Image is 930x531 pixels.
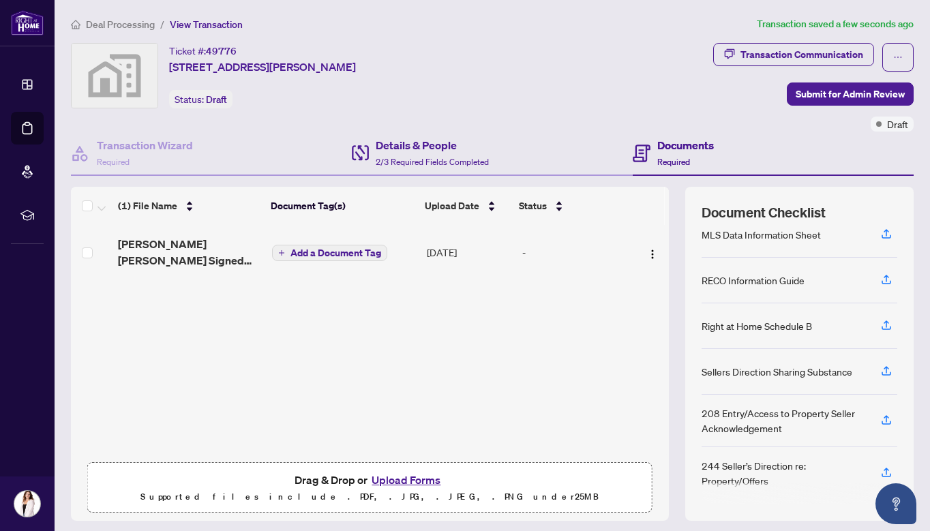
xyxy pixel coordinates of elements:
[206,93,227,106] span: Draft
[875,483,916,524] button: Open asap
[713,43,874,66] button: Transaction Communication
[11,10,44,35] img: logo
[265,187,419,225] th: Document Tag(s)
[169,90,232,108] div: Status:
[295,471,445,489] span: Drag & Drop or
[702,364,852,379] div: Sellers Direction Sharing Substance
[757,16,914,32] article: Transaction saved a few seconds ago
[796,83,905,105] span: Submit for Admin Review
[893,52,903,62] span: ellipsis
[522,245,630,260] div: -
[160,16,164,32] li: /
[419,187,513,225] th: Upload Date
[86,18,155,31] span: Deal Processing
[702,406,865,436] div: 208 Entry/Access to Property Seller Acknowledgement
[642,241,663,263] button: Logo
[647,249,658,260] img: Logo
[118,198,177,213] span: (1) File Name
[421,225,516,279] td: [DATE]
[169,43,237,59] div: Ticket #:
[367,471,445,489] button: Upload Forms
[272,245,387,261] button: Add a Document Tag
[702,203,826,222] span: Document Checklist
[702,318,812,333] div: Right at Home Schedule B
[112,187,265,225] th: (1) File Name
[97,157,130,167] span: Required
[14,491,40,517] img: Profile Icon
[740,44,863,65] div: Transaction Communication
[72,44,157,108] img: svg%3e
[206,45,237,57] span: 49776
[169,59,356,75] span: [STREET_ADDRESS][PERSON_NAME]
[519,198,547,213] span: Status
[376,157,489,167] span: 2/3 Required Fields Completed
[97,137,193,153] h4: Transaction Wizard
[425,198,479,213] span: Upload Date
[290,248,381,258] span: Add a Document Tag
[702,458,865,488] div: 244 Seller’s Direction re: Property/Offers
[118,236,260,269] span: [PERSON_NAME] [PERSON_NAME] Signed Listing Agreement.pdf
[657,137,714,153] h4: Documents
[278,249,285,256] span: plus
[272,244,387,262] button: Add a Document Tag
[88,463,652,513] span: Drag & Drop orUpload FormsSupported files include .PDF, .JPG, .JPEG, .PNG under25MB
[702,273,805,288] div: RECO Information Guide
[787,82,914,106] button: Submit for Admin Review
[96,489,644,505] p: Supported files include .PDF, .JPG, .JPEG, .PNG under 25 MB
[887,117,908,132] span: Draft
[702,227,821,242] div: MLS Data Information Sheet
[71,20,80,29] span: home
[376,137,489,153] h4: Details & People
[657,157,690,167] span: Required
[170,18,243,31] span: View Transaction
[513,187,631,225] th: Status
